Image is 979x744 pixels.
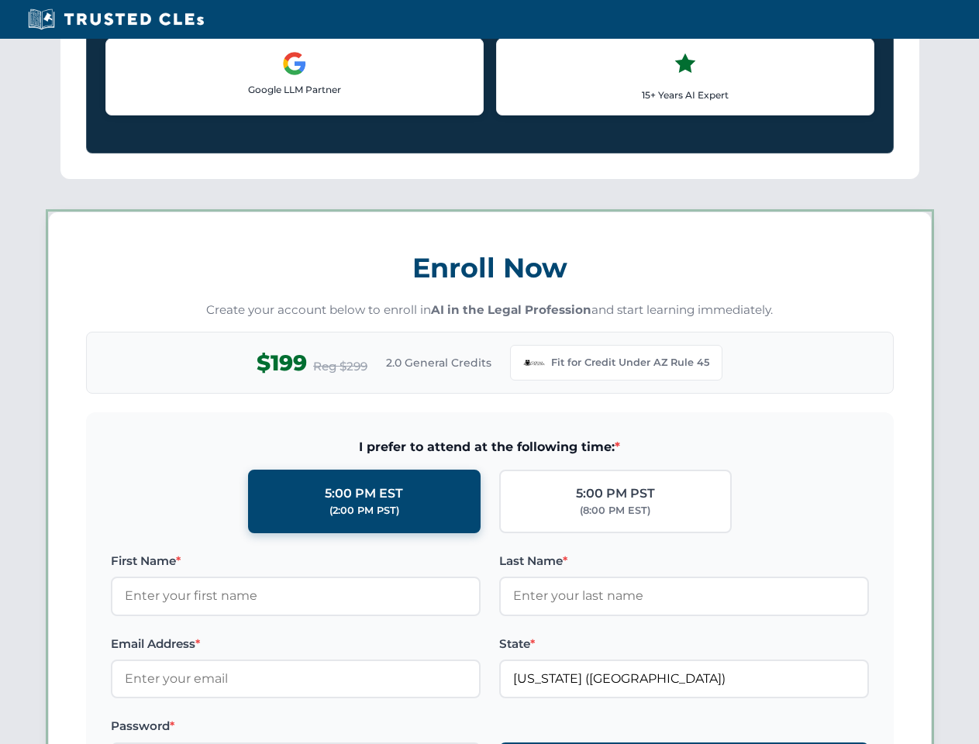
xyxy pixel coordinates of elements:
div: (8:00 PM EST) [580,503,650,518]
label: Password [111,717,481,735]
p: Google LLM Partner [119,82,471,97]
span: Reg $299 [313,357,367,376]
span: Fit for Credit Under AZ Rule 45 [551,355,709,370]
input: Enter your last name [499,577,869,615]
p: Create your account below to enroll in and start learning immediately. [86,301,894,319]
p: 15+ Years AI Expert [509,88,861,102]
span: $199 [257,346,307,381]
label: First Name [111,552,481,570]
strong: AI in the Legal Profession [431,302,591,317]
div: 5:00 PM EST [325,484,403,504]
img: Google [282,51,307,76]
label: Email Address [111,635,481,653]
input: Enter your first name [111,577,481,615]
label: Last Name [499,552,869,570]
span: 2.0 General Credits [386,354,491,371]
div: (2:00 PM PST) [329,503,399,518]
h3: Enroll Now [86,243,894,292]
input: Arizona (AZ) [499,660,869,698]
label: State [499,635,869,653]
img: Trusted CLEs [23,8,209,31]
input: Enter your email [111,660,481,698]
img: Arizona Bar [523,352,545,374]
span: I prefer to attend at the following time: [111,437,869,457]
div: 5:00 PM PST [576,484,655,504]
